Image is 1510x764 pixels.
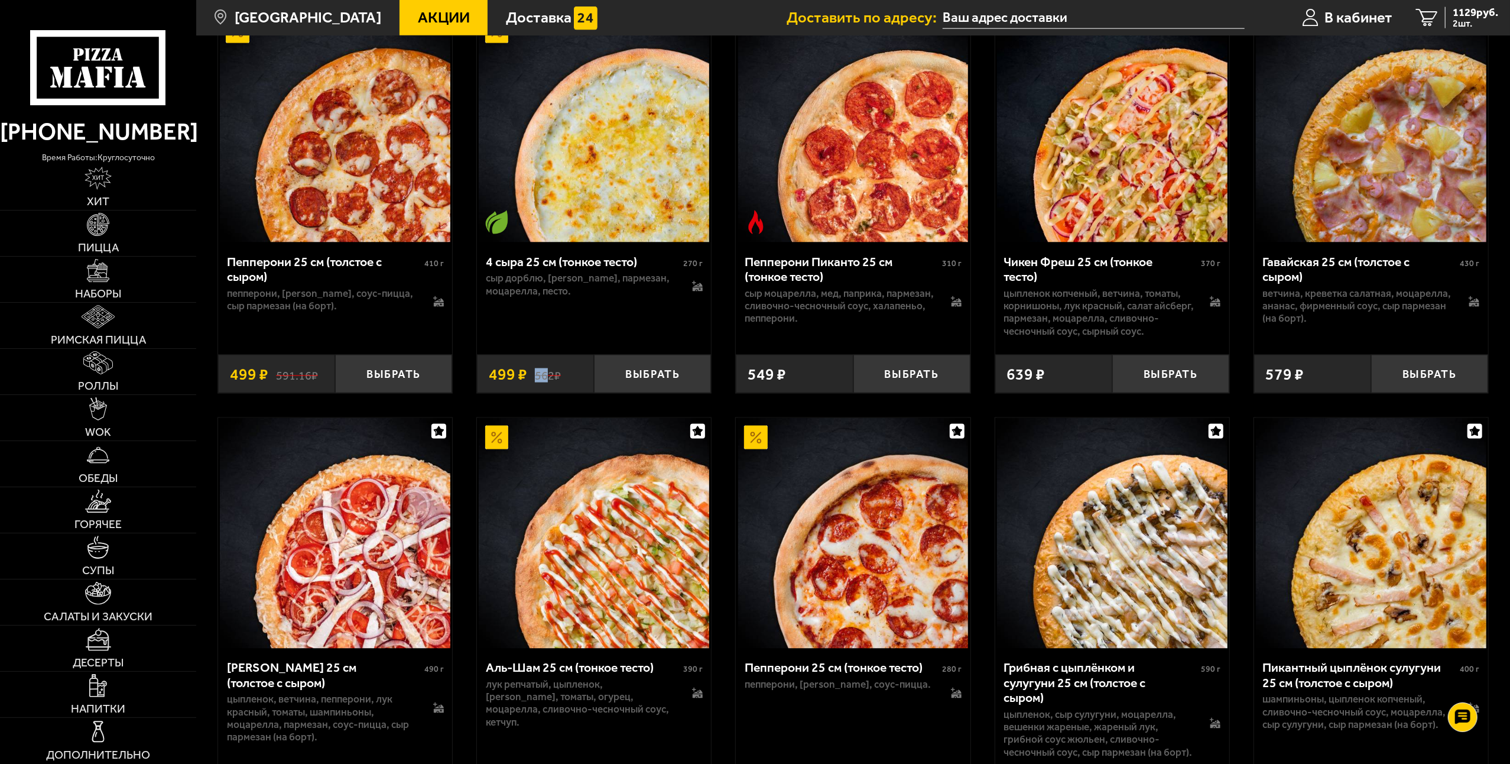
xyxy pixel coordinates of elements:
[85,426,111,438] span: WOK
[997,12,1228,242] img: Чикен Фреш 25 см (тонкое тесто)
[683,665,703,675] span: 390 г
[227,287,417,313] p: пепперони, [PERSON_NAME], соус-пицца, сыр пармезан (на борт).
[1262,661,1457,691] div: Пикантный цыплёнок сулугуни 25 см (толстое с сыром)
[486,661,680,676] div: Аль-Шам 25 см (тонкое тесто)
[1256,418,1486,649] img: Пикантный цыплёнок сулугуни 25 см (толстое с сыром)
[736,12,970,242] a: Острое блюдоПепперони Пиканто 25 см (тонкое тесто)
[87,196,109,207] span: Хит
[486,272,676,297] p: сыр дорблю, [PERSON_NAME], пармезан, моцарелла, песто.
[418,10,470,25] span: Акции
[73,657,124,668] span: Десерты
[1453,7,1498,18] span: 1129 руб.
[997,418,1228,649] img: Грибная с цыплёнком и сулугуни 25 см (толстое с сыром)
[479,12,709,242] img: 4 сыра 25 см (тонкое тесто)
[594,355,711,393] button: Выбрать
[78,380,118,391] span: Роллы
[489,365,527,384] span: 499 ₽
[218,418,452,649] a: Петровская 25 см (толстое с сыром)
[1256,12,1486,242] img: Гавайская 25 см (толстое с сыром)
[44,611,152,622] span: Салаты и закуски
[1004,254,1198,284] div: Чикен Фреш 25 см (тонкое тесто)
[235,10,381,25] span: [GEOGRAPHIC_DATA]
[335,355,452,393] button: Выбрать
[477,12,711,242] a: АкционныйВегетарианское блюдо4 сыра 25 см (тонкое тесто)
[748,365,786,384] span: 549 ₽
[424,258,444,268] span: 410 г
[1004,661,1198,706] div: Грибная с цыплёнком и сулугуни 25 см (толстое с сыром)
[227,694,417,744] p: цыпленок, ветчина, пепперони, лук красный, томаты, шампиньоны, моцарелла, пармезан, соус-пицца, с...
[46,749,150,760] span: Дополнительно
[78,242,119,253] span: Пицца
[943,7,1245,29] input: Ваш адрес доставки
[485,211,509,234] img: Вегетарианское блюдо
[1004,709,1194,759] p: цыпленок, сыр сулугуни, моцарелла, вешенки жареные, жареный лук, грибной соус Жюльен, сливочно-че...
[787,10,943,25] span: Доставить по адресу:
[738,12,969,242] img: Пепперони Пиканто 25 см (тонкое тесто)
[1004,287,1194,338] p: цыпленок копченый, ветчина, томаты, корнишоны, лук красный, салат айсберг, пармезан, моцарелла, с...
[995,418,1229,649] a: Грибная с цыплёнком и сулугуни 25 см (толстое с сыром)
[1262,254,1457,284] div: Гавайская 25 см (толстое с сыром)
[683,258,703,268] span: 270 г
[745,679,935,691] p: пепперони, [PERSON_NAME], соус-пицца.
[1006,365,1045,384] span: 639 ₽
[1254,12,1488,242] a: Гавайская 25 см (толстое с сыром)
[995,12,1229,242] a: Чикен Фреш 25 см (тонкое тесто)
[74,519,122,530] span: Горячее
[1262,694,1453,731] p: шампиньоны, цыпленок копченый, сливочно-чесночный соус, моцарелла, сыр сулугуни, сыр пармезан (на...
[82,565,114,576] span: Супы
[744,426,768,449] img: Акционный
[486,254,680,270] div: 4 сыра 25 см (тонкое тесто)
[424,665,444,675] span: 490 г
[1254,418,1488,649] a: Пикантный цыплёнок сулугуни 25 см (толстое с сыром)
[1371,355,1488,393] button: Выбрать
[218,12,452,242] a: АкционныйПепперони 25 см (толстое с сыром)
[51,334,146,345] span: Римская пицца
[75,288,121,299] span: Наборы
[227,661,421,691] div: [PERSON_NAME] 25 см (толстое с сыром)
[1460,665,1479,675] span: 400 г
[942,258,962,268] span: 310 г
[1453,19,1498,28] span: 2 шт.
[744,211,768,234] img: Острое блюдо
[1324,10,1392,25] span: В кабинет
[1201,665,1220,675] span: 590 г
[736,418,970,649] a: АкционныйПепперони 25 см (тонкое тесто)
[745,254,939,284] div: Пепперони Пиканто 25 см (тонкое тесто)
[943,7,1245,29] span: Центральный район, улица Некрасова, 22
[276,367,318,383] s: 591.16 ₽
[486,679,676,729] p: лук репчатый, цыпленок, [PERSON_NAME], томаты, огурец, моцарелла, сливочно-чесночный соус, кетчуп.
[479,418,709,649] img: Аль-Шам 25 см (тонкое тесто)
[220,12,450,242] img: Пепперони 25 см (толстое с сыром)
[942,665,962,675] span: 280 г
[220,418,450,649] img: Петровская 25 см (толстое с сыром)
[738,418,969,649] img: Пепперони 25 см (тонкое тесто)
[745,287,935,325] p: сыр Моцарелла, мед, паприка, пармезан, сливочно-чесночный соус, халапеньо, пепперони.
[745,661,939,676] div: Пепперони 25 см (тонкое тесто)
[1112,355,1229,393] button: Выбрать
[71,703,125,714] span: Напитки
[230,365,268,384] span: 499 ₽
[485,426,509,449] img: Акционный
[79,472,118,484] span: Обеды
[1262,287,1453,325] p: ветчина, креветка салатная, моцарелла, ананас, фирменный соус, сыр пармезан (на борт).
[574,7,597,30] img: 15daf4d41897b9f0e9f617042186c801.svg
[1201,258,1220,268] span: 370 г
[853,355,970,393] button: Выбрать
[1265,365,1304,384] span: 579 ₽
[506,10,571,25] span: Доставка
[535,367,561,383] s: 562 ₽
[477,418,711,649] a: АкционныйАль-Шам 25 см (тонкое тесто)
[227,254,421,284] div: Пепперони 25 см (толстое с сыром)
[1460,258,1479,268] span: 430 г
